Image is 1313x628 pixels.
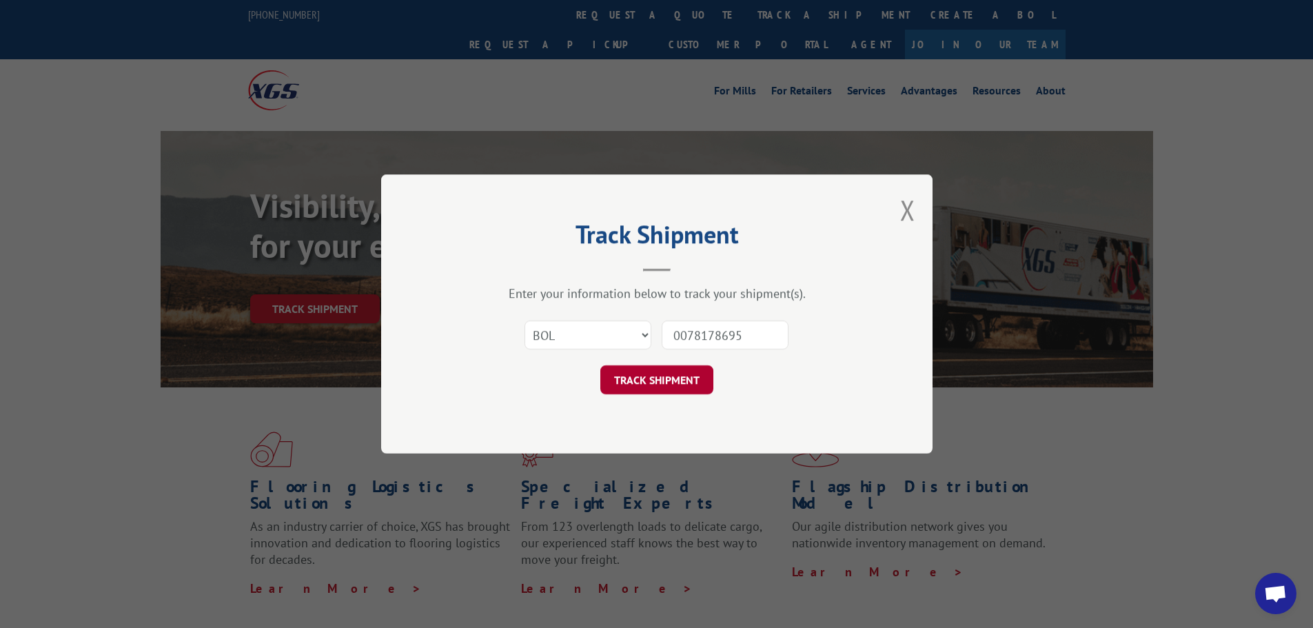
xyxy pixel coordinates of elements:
input: Number(s) [662,321,788,350]
h2: Track Shipment [450,225,864,251]
button: Close modal [900,192,915,228]
button: TRACK SHIPMENT [600,365,713,394]
div: Enter your information below to track your shipment(s). [450,285,864,301]
a: Open chat [1255,573,1296,614]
